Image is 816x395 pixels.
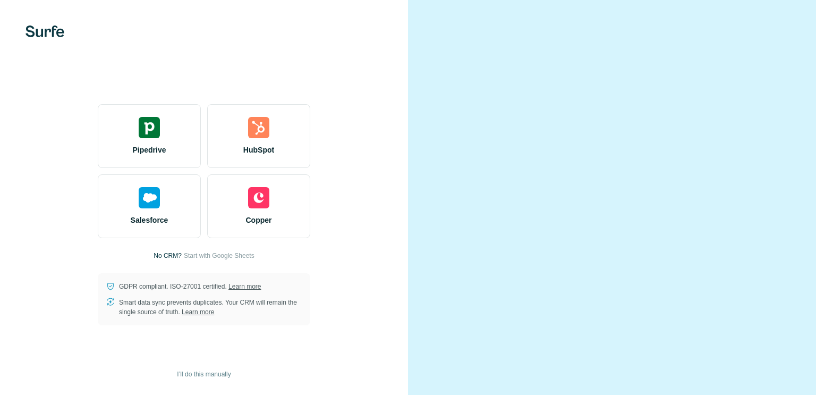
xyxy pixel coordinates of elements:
span: Pipedrive [132,145,166,155]
button: Start with Google Sheets [184,251,254,260]
img: hubspot's logo [248,117,269,138]
a: Learn more [182,308,214,316]
img: copper's logo [248,187,269,208]
button: I’ll do this manually [169,366,238,382]
a: Learn more [228,283,261,290]
p: GDPR compliant. ISO-27001 certified. [119,282,261,291]
span: Salesforce [131,215,168,225]
span: HubSpot [243,145,274,155]
img: salesforce's logo [139,187,160,208]
span: I’ll do this manually [177,369,231,379]
p: No CRM? [154,251,182,260]
p: Smart data sync prevents duplicates. Your CRM will remain the single source of truth. [119,298,302,317]
h1: Select your CRM [98,70,310,91]
span: Copper [246,215,272,225]
img: Surfe's logo [25,26,64,37]
img: pipedrive's logo [139,117,160,138]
